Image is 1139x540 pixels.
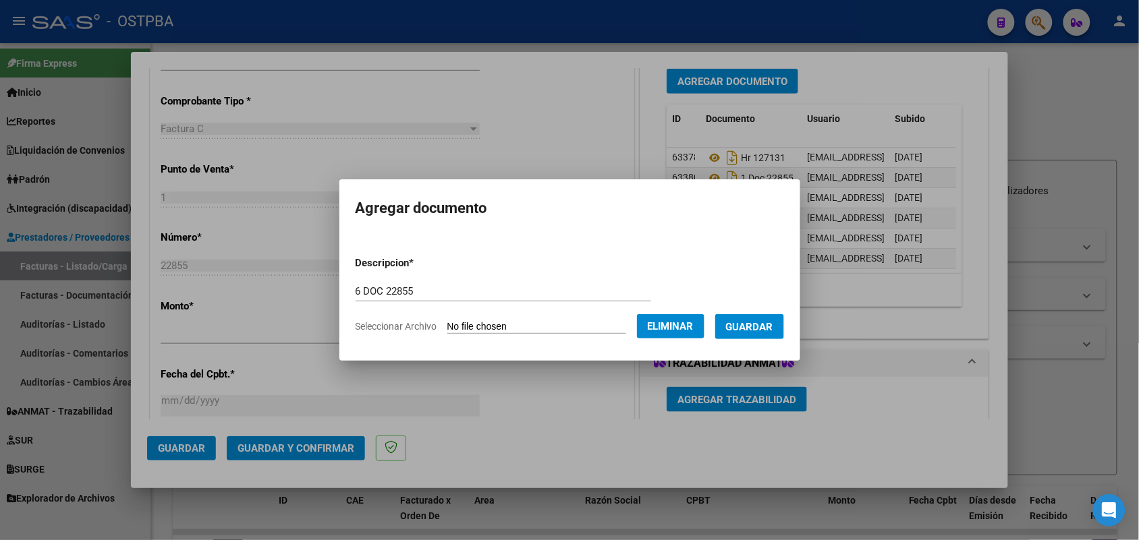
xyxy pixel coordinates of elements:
h2: Agregar documento [356,196,784,221]
button: Guardar [715,314,784,339]
span: Eliminar [648,320,694,332]
span: Guardar [726,321,773,333]
button: Eliminar [637,314,704,338]
span: Seleccionar Archivo [356,321,437,332]
p: Descripcion [356,256,484,271]
div: Open Intercom Messenger [1093,494,1126,527]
